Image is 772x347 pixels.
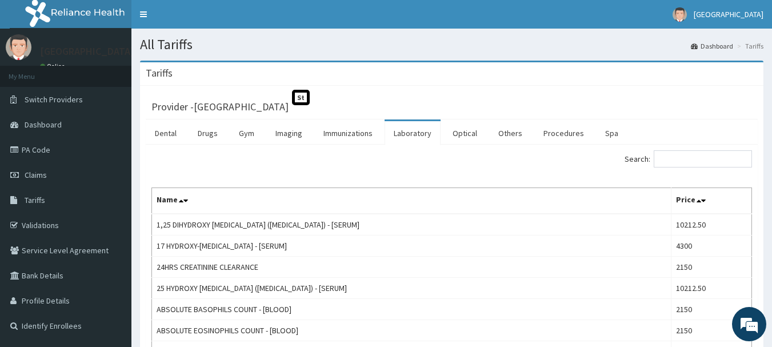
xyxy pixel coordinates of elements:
[25,94,83,105] span: Switch Providers
[152,257,671,278] td: 24HRS CREATININE CLEARANCE
[671,236,751,257] td: 4300
[654,150,752,167] input: Search:
[146,121,186,145] a: Dental
[40,62,67,70] a: Online
[152,320,671,341] td: ABSOLUTE EOSINOPHILS COUNT - [BLOOD]
[734,41,763,51] li: Tariffs
[151,102,289,112] h3: Provider - [GEOGRAPHIC_DATA]
[187,6,215,33] div: Minimize live chat window
[146,68,173,78] h3: Tariffs
[6,228,218,268] textarea: Type your message and hit 'Enter'
[25,119,62,130] span: Dashboard
[189,121,227,145] a: Drugs
[671,188,751,214] th: Price
[625,150,752,167] label: Search:
[671,214,751,236] td: 10212.50
[694,9,763,19] span: [GEOGRAPHIC_DATA]
[66,102,158,217] span: We're online!
[673,7,687,22] img: User Image
[489,121,531,145] a: Others
[691,41,733,51] a: Dashboard
[671,299,751,320] td: 2150
[152,299,671,320] td: ABSOLUTE BASOPHILS COUNT - [BLOOD]
[443,121,486,145] a: Optical
[40,46,134,57] p: [GEOGRAPHIC_DATA]
[671,320,751,341] td: 2150
[534,121,593,145] a: Procedures
[292,90,310,105] span: St
[59,64,192,79] div: Chat with us now
[140,37,763,52] h1: All Tariffs
[25,195,45,205] span: Tariffs
[152,278,671,299] td: 25 HYDROXY [MEDICAL_DATA] ([MEDICAL_DATA]) - [SERUM]
[596,121,627,145] a: Spa
[6,34,31,60] img: User Image
[314,121,382,145] a: Immunizations
[671,257,751,278] td: 2150
[266,121,311,145] a: Imaging
[152,188,671,214] th: Name
[230,121,263,145] a: Gym
[152,236,671,257] td: 17 HYDROXY-[MEDICAL_DATA] - [SERUM]
[21,57,46,86] img: d_794563401_company_1708531726252_794563401
[25,170,47,180] span: Claims
[671,278,751,299] td: 10212.50
[385,121,441,145] a: Laboratory
[152,214,671,236] td: 1,25 DIHYDROXY [MEDICAL_DATA] ([MEDICAL_DATA]) - [SERUM]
